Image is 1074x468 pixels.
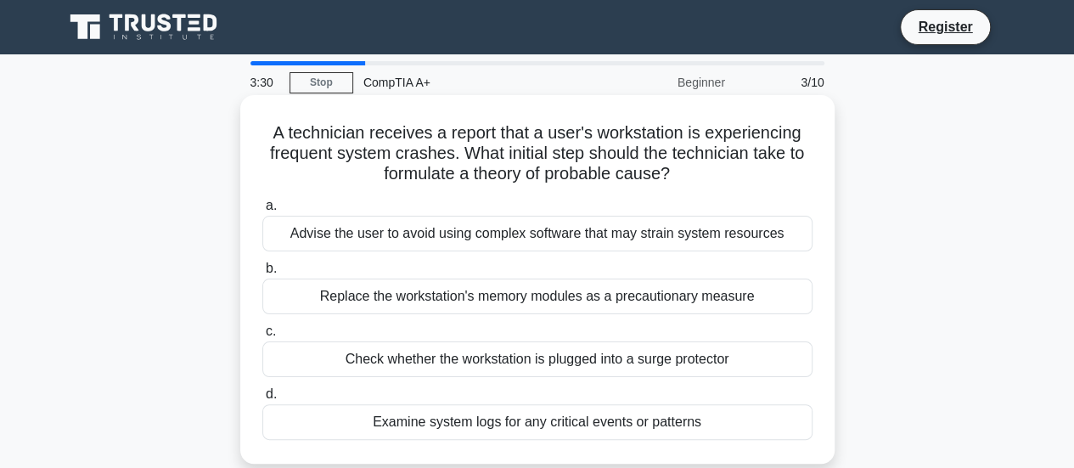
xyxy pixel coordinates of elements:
div: Advise the user to avoid using complex software that may strain system resources [262,216,813,251]
span: a. [266,198,277,212]
div: Examine system logs for any critical events or patterns [262,404,813,440]
span: b. [266,261,277,275]
a: Stop [290,72,353,93]
h5: A technician receives a report that a user's workstation is experiencing frequent system crashes.... [261,122,814,185]
div: 3:30 [240,65,290,99]
div: CompTIA A+ [353,65,587,99]
span: d. [266,386,277,401]
div: Replace the workstation's memory modules as a precautionary measure [262,279,813,314]
span: c. [266,324,276,338]
a: Register [908,16,982,37]
div: Check whether the workstation is plugged into a surge protector [262,341,813,377]
div: Beginner [587,65,735,99]
div: 3/10 [735,65,835,99]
